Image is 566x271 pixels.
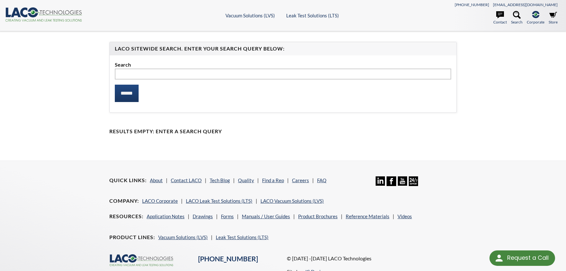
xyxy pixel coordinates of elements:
img: 24/7 Support Icon [409,176,418,186]
a: FAQ [317,177,326,183]
a: LACO Leak Test Solutions (LTS) [186,198,252,204]
h4: Results Empty: Enter a Search Query [109,128,457,135]
h4: LACO Sitewide Search. Enter your Search Query Below: [115,45,451,52]
a: LACO Corporate [142,198,178,204]
a: Search [511,11,523,25]
a: Contact LACO [171,177,202,183]
h4: Product Lines [109,234,155,241]
a: Product Brochures [298,213,338,219]
p: © [DATE] -[DATE] LACO Technologies [287,254,457,263]
h4: Company [109,198,139,204]
a: Careers [292,177,309,183]
a: Leak Test Solutions (LTS) [216,234,269,240]
a: Forms [221,213,234,219]
a: Tech Blog [210,177,230,183]
a: Leak Test Solutions (LTS) [286,13,339,18]
div: Request a Call [507,250,549,265]
a: About [150,177,163,183]
a: Quality [238,177,254,183]
a: Contact [493,11,507,25]
a: [PHONE_NUMBER] [455,2,489,7]
label: Search [115,61,451,69]
h4: Resources [109,213,143,220]
a: Find a Rep [262,177,284,183]
a: [PHONE_NUMBER] [198,255,258,263]
a: Application Notes [147,213,185,219]
div: Request a Call [489,250,555,266]
a: Videos [397,213,412,219]
a: Vacuum Solutions (LVS) [225,13,275,18]
a: [EMAIL_ADDRESS][DOMAIN_NAME] [493,2,558,7]
a: Reference Materials [346,213,389,219]
a: Manuals / User Guides [242,213,290,219]
a: Drawings [193,213,213,219]
span: Corporate [527,19,544,25]
a: Store [549,11,558,25]
h4: Quick Links [109,177,147,184]
img: round button [494,253,504,263]
a: 24/7 Support [409,181,418,187]
a: LACO Vacuum Solutions (LVS) [260,198,324,204]
a: Vacuum Solutions (LVS) [158,234,208,240]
